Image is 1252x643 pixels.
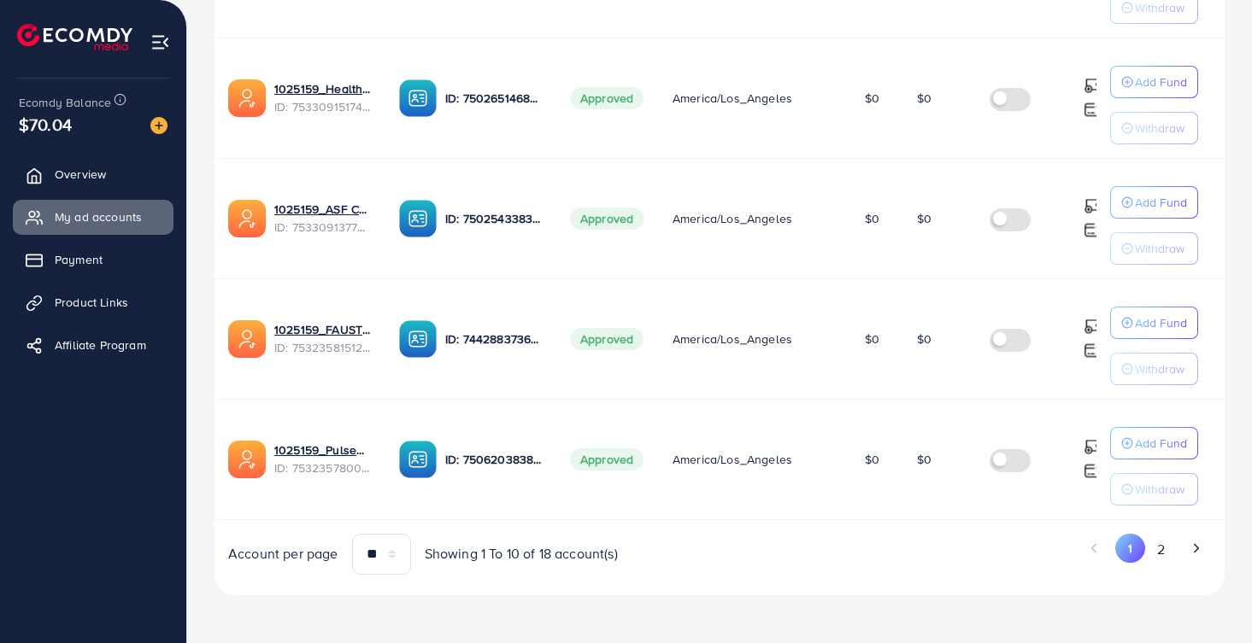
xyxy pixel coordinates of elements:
span: $0 [865,451,879,468]
div: <span class='underline'>1025159_FAUSTO SEGURA7_1753763812291</span></br>7532358151207763985 [274,321,372,356]
img: top-up amount [1084,342,1102,359]
p: Withdraw [1135,238,1184,259]
img: top-up amount [1084,462,1102,480]
p: Withdraw [1135,359,1184,379]
span: $70.04 [19,112,72,137]
img: top-up amount [1084,197,1102,215]
span: $0 [917,330,932,348]
span: Affiliate Program [55,336,146,354]
img: ic-ba-acc.ded83a64.svg [399,320,437,358]
span: Product Links [55,294,128,311]
ul: Pagination [733,534,1211,565]
span: America/Los_Angeles [673,330,792,348]
span: $0 [865,90,879,107]
p: Withdraw [1135,118,1184,138]
span: Payment [55,251,103,268]
span: $0 [917,451,932,468]
span: Ecomdy Balance [19,94,111,111]
img: ic-ads-acc.e4c84228.svg [228,320,266,358]
a: Product Links [13,285,173,319]
span: America/Los_Angeles [673,90,792,107]
div: <span class='underline'>1025159_PulseNest Move Hub_1753763732012</span></br>7532357800161394689 [274,441,372,476]
img: top-up amount [1084,221,1102,239]
div: <span class='underline'>1025159_Healthy Vibrant Living_1753934588845</span></br>7533091517477666817 [274,80,372,115]
button: Withdraw [1110,473,1198,506]
span: Approved [570,208,644,230]
button: Withdraw [1110,353,1198,385]
a: Affiliate Program [13,328,173,362]
span: America/Los_Angeles [673,210,792,227]
img: image [150,117,168,134]
img: ic-ba-acc.ded83a64.svg [399,441,437,478]
span: My ad accounts [55,208,142,225]
p: ID: 7506203838807408641 [445,449,543,470]
p: Add Fund [1135,72,1187,92]
p: Withdraw [1135,479,1184,500]
img: top-up amount [1084,101,1102,119]
span: $0 [917,210,932,227]
img: top-up amount [1084,438,1102,456]
img: ic-ads-acc.e4c84228.svg [228,79,266,117]
span: $0 [865,330,879,348]
img: ic-ads-acc.e4c84228.svg [228,441,266,478]
p: Add Fund [1135,192,1187,213]
button: Go to next page [1181,534,1211,563]
p: Add Fund [1135,313,1187,333]
span: Overview [55,166,106,183]
button: Go to page 2 [1145,534,1176,565]
img: logo [17,24,132,50]
a: 1025159_FAUSTO SEGURA7_1753763812291 [274,321,372,338]
span: America/Los_Angeles [673,451,792,468]
div: <span class='underline'>1025159_ASF Culinary Lab_1753934535137</span></br>7533091377543020561 [274,201,372,236]
button: Withdraw [1110,232,1198,265]
span: Approved [570,448,644,471]
p: ID: 7502543383911923713 [445,208,543,229]
button: Add Fund [1110,66,1198,98]
a: 1025159_Healthy Vibrant Living_1753934588845 [274,80,372,97]
img: top-up amount [1084,318,1102,336]
span: ID: 7532358151207763985 [274,339,372,356]
span: Account per page [228,544,338,564]
img: ic-ba-acc.ded83a64.svg [399,79,437,117]
span: ID: 7533091377543020561 [274,219,372,236]
a: 1025159_ASF Culinary Lab_1753934535137 [274,201,372,218]
iframe: Chat [1179,566,1239,630]
a: Overview [13,157,173,191]
button: Go to page 1 [1115,534,1145,563]
span: $0 [865,210,879,227]
span: Approved [570,87,644,109]
a: Payment [13,243,173,277]
p: ID: 7502651468420317191 [445,88,543,108]
button: Add Fund [1110,427,1198,459]
img: menu [150,32,170,52]
span: $0 [917,90,932,107]
p: Add Fund [1135,433,1187,453]
button: Add Fund [1110,307,1198,339]
button: Add Fund [1110,186,1198,219]
img: ic-ads-acc.e4c84228.svg [228,200,266,237]
img: ic-ba-acc.ded83a64.svg [399,200,437,237]
span: Approved [570,328,644,350]
span: ID: 7532357800161394689 [274,459,372,476]
img: top-up amount [1084,77,1102,95]
a: My ad accounts [13,200,173,234]
button: Withdraw [1110,112,1198,144]
span: Showing 1 To 10 of 18 account(s) [425,544,618,564]
a: 1025159_PulseNest Move Hub_1753763732012 [274,441,372,459]
p: ID: 7442883736774967297 [445,329,543,349]
span: ID: 7533091517477666817 [274,98,372,115]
